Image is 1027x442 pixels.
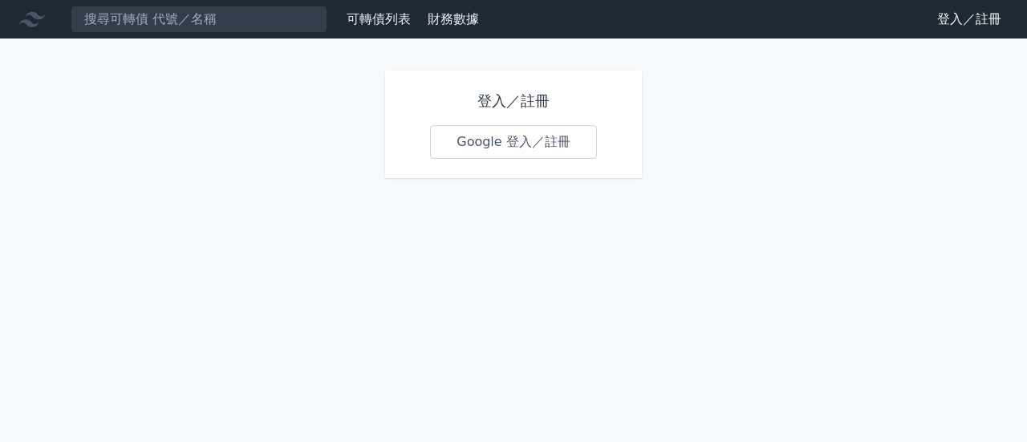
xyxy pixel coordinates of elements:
[71,6,327,33] input: 搜尋可轉債 代號／名稱
[430,90,597,112] h1: 登入／註冊
[347,11,411,26] a: 可轉債列表
[428,11,479,26] a: 財務數據
[430,125,597,159] a: Google 登入／註冊
[924,6,1014,32] a: 登入／註冊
